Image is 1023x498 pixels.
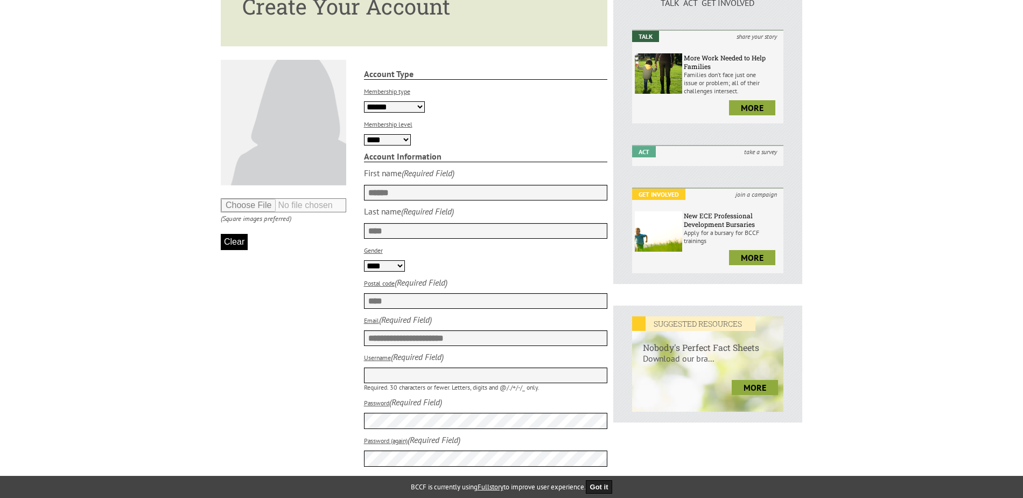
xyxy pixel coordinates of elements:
label: Postal code [364,279,395,287]
h6: Nobody's Perfect Fact Sheets [632,331,783,353]
button: Clear [221,234,248,250]
label: Password (again) [364,437,408,445]
p: Download our bra... [632,353,783,375]
a: more [729,100,775,115]
i: (Required Field) [391,351,444,362]
button: Got it [586,480,613,494]
a: Fullstory [478,482,503,492]
label: Password [364,399,389,407]
i: (Square images preferred) [221,214,291,223]
em: Act [632,146,656,157]
label: Membership type [364,87,410,95]
em: SUGGESTED RESOURCES [632,316,755,331]
i: (Required Field) [379,314,432,325]
em: Get Involved [632,189,685,200]
label: Gender [364,246,383,254]
i: take a survey [738,146,783,157]
i: join a campaign [729,189,783,200]
label: Email [364,316,379,324]
i: share your story [730,31,783,42]
h6: More Work Needed to Help Families [684,53,781,71]
h6: New ECE Professional Development Bursaries [684,211,781,229]
i: (Required Field) [395,277,447,288]
p: Apply for a bursary for BCCF trainings [684,229,781,245]
div: First name [364,168,402,178]
div: Last name [364,206,401,217]
i: (Required Field) [408,434,460,445]
label: Username [364,354,391,362]
strong: Account Type [364,68,608,80]
label: Membership level [364,120,412,128]
p: Families don’t face just one issue or problem; all of their challenges intersect. [684,71,781,95]
a: more [729,250,775,265]
em: Talk [632,31,659,42]
i: (Required Field) [402,168,454,178]
a: more [732,380,778,395]
strong: Account Information [364,151,608,162]
img: Default User Photo [221,60,346,185]
i: (Required Field) [401,206,454,217]
i: (Required Field) [389,397,442,407]
p: Required. 30 characters or fewer. Letters, digits and @/./+/-/_ only. [364,383,608,391]
strong: Account Preferences [364,475,608,487]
